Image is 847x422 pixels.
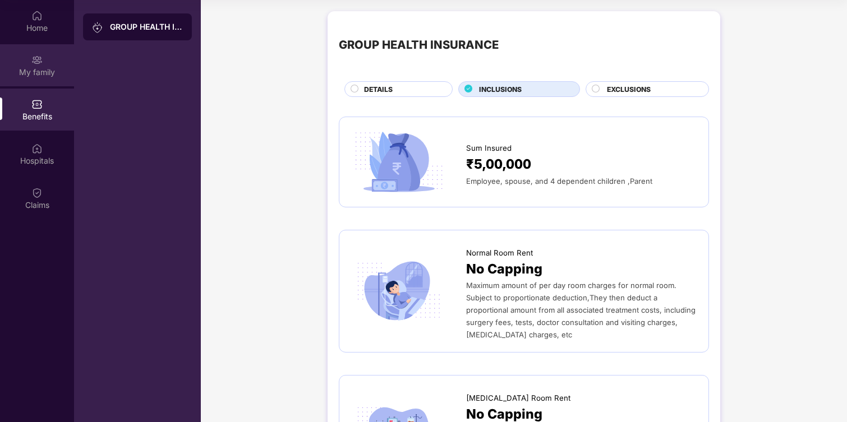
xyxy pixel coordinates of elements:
[31,54,43,66] img: svg+xml;base64,PHN2ZyB3aWR0aD0iMjAiIGhlaWdodD0iMjAiIHZpZXdCb3g9IjAgMCAyMCAyMCIgZmlsbD0ibm9uZSIgeG...
[607,84,651,95] span: EXCLUSIONS
[92,22,103,33] img: svg+xml;base64,PHN2ZyB3aWR0aD0iMjAiIGhlaWdodD0iMjAiIHZpZXdCb3g9IjAgMCAyMCAyMCIgZmlsbD0ibm9uZSIgeG...
[364,84,393,95] span: DETAILS
[31,187,43,198] img: svg+xml;base64,PHN2ZyBpZD0iQ2xhaW0iIHhtbG5zPSJodHRwOi8vd3d3LnczLm9yZy8yMDAwL3N2ZyIgd2lkdGg9IjIwIi...
[339,36,499,54] div: GROUP HEALTH INSURANCE
[31,99,43,110] img: svg+xml;base64,PHN2ZyBpZD0iQmVuZWZpdHMiIHhtbG5zPSJodHRwOi8vd3d3LnczLm9yZy8yMDAwL3N2ZyIgd2lkdGg9Ij...
[466,259,542,280] span: No Capping
[31,10,43,21] img: svg+xml;base64,PHN2ZyBpZD0iSG9tZSIgeG1sbnM9Imh0dHA6Ly93d3cudzMub3JnLzIwMDAvc3ZnIiB3aWR0aD0iMjAiIG...
[466,142,512,154] span: Sum Insured
[351,128,447,196] img: icon
[466,281,696,339] span: Maximum amount of per day room charges for normal room. Subject to proportionate deduction,They t...
[31,143,43,154] img: svg+xml;base64,PHN2ZyBpZD0iSG9zcGl0YWxzIiB4bWxucz0iaHR0cDovL3d3dy53My5vcmcvMjAwMC9zdmciIHdpZHRoPS...
[479,84,522,95] span: INCLUSIONS
[466,154,531,175] span: ₹5,00,000
[351,258,447,325] img: icon
[466,177,652,186] span: Employee, spouse, and 4 dependent children ,Parent
[466,247,533,259] span: Normal Room Rent
[110,21,183,33] div: GROUP HEALTH INSURANCE
[466,392,570,404] span: [MEDICAL_DATA] Room Rent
